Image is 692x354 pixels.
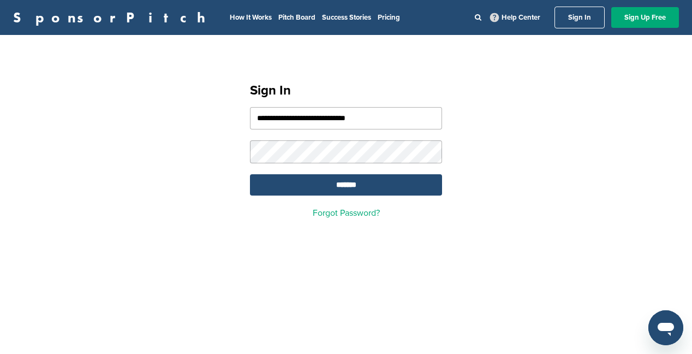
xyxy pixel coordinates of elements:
[611,7,679,28] a: Sign Up Free
[648,310,683,345] iframe: Button to launch messaging window
[488,11,542,24] a: Help Center
[313,208,380,219] a: Forgot Password?
[322,13,371,22] a: Success Stories
[278,13,315,22] a: Pitch Board
[230,13,272,22] a: How It Works
[378,13,400,22] a: Pricing
[554,7,605,28] a: Sign In
[13,10,212,25] a: SponsorPitch
[250,81,442,101] h1: Sign In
